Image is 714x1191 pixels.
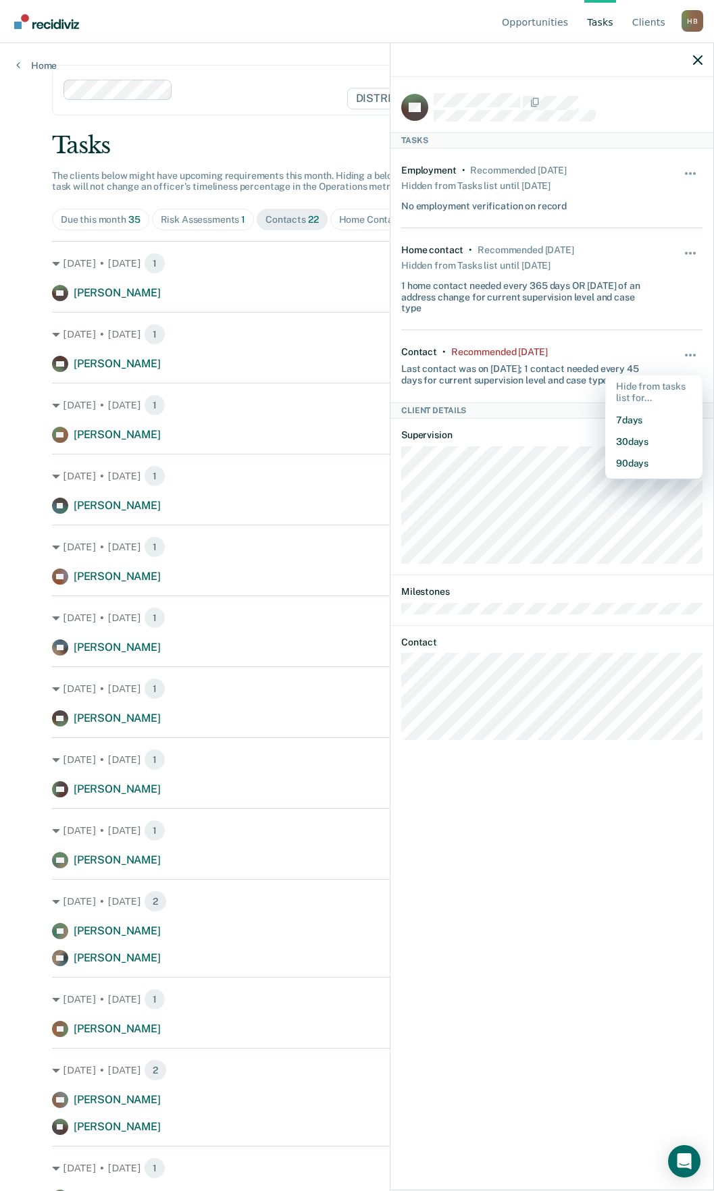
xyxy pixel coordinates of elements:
[401,244,463,256] div: Home contact
[52,988,662,1010] div: [DATE] • [DATE]
[605,431,703,452] button: 30 days
[401,195,567,212] div: No employment verification on record
[144,891,167,912] span: 2
[74,783,161,795] span: [PERSON_NAME]
[144,607,165,629] span: 1
[52,465,662,487] div: [DATE] • [DATE]
[470,165,566,176] div: Recommended 2 months ago
[74,1120,161,1133] span: [PERSON_NAME]
[144,1059,167,1081] span: 2
[74,951,161,964] span: [PERSON_NAME]
[451,346,547,358] div: Recommended 8 days ago
[144,323,165,345] span: 1
[401,275,653,314] div: 1 home contact needed every 365 days OR [DATE] of an address change for current supervision level...
[52,678,662,699] div: [DATE] • [DATE]
[52,323,662,345] div: [DATE] • [DATE]
[144,536,165,558] span: 1
[682,10,703,32] div: H B
[469,244,472,256] div: •
[52,394,662,416] div: [DATE] • [DATE]
[52,1157,662,1179] div: [DATE] • [DATE]
[308,214,319,225] span: 22
[52,170,405,192] span: The clients below might have upcoming requirements this month. Hiding a below task will not chang...
[401,429,703,441] dt: Supervision
[52,891,662,912] div: [DATE] • [DATE]
[74,286,161,299] span: [PERSON_NAME]
[52,749,662,770] div: [DATE] • [DATE]
[74,570,161,583] span: [PERSON_NAME]
[52,607,662,629] div: [DATE] • [DATE]
[16,59,57,72] a: Home
[401,346,437,358] div: Contact
[265,214,319,226] div: Contacts
[442,346,446,358] div: •
[401,165,457,176] div: Employment
[52,253,662,274] div: [DATE] • [DATE]
[478,244,573,256] div: Recommended 2 months ago
[401,637,703,648] dt: Contact
[605,452,703,474] button: 90 days
[74,712,161,724] span: [PERSON_NAME]
[74,853,161,866] span: [PERSON_NAME]
[144,465,165,487] span: 1
[52,820,662,841] div: [DATE] • [DATE]
[52,536,662,558] div: [DATE] • [DATE]
[144,253,165,274] span: 1
[74,1093,161,1106] span: [PERSON_NAME]
[401,586,703,598] dt: Milestones
[161,214,246,226] div: Risk Assessments
[61,214,141,226] div: Due this month
[401,176,551,195] div: Hidden from Tasks list until [DATE]
[144,678,165,699] span: 1
[605,375,703,479] div: Dropdown Menu
[605,375,703,409] div: Hide from tasks list for...
[14,14,79,29] img: Recidiviz
[144,394,165,416] span: 1
[401,256,551,275] div: Hidden from Tasks list until [DATE]
[74,924,161,937] span: [PERSON_NAME]
[74,499,161,512] span: [PERSON_NAME]
[401,358,653,386] div: Last contact was on [DATE]; 1 contact needed every 45 days for current supervision level and case...
[144,820,165,841] span: 1
[74,428,161,441] span: [PERSON_NAME]
[462,165,465,176] div: •
[339,214,419,226] div: Home Contacts
[668,1145,700,1177] div: Open Intercom Messenger
[241,214,245,225] span: 1
[390,402,713,419] div: Client Details
[52,132,662,159] div: Tasks
[74,357,161,370] span: [PERSON_NAME]
[682,10,703,32] button: Profile dropdown button
[144,988,165,1010] span: 1
[52,1059,662,1081] div: [DATE] • [DATE]
[144,749,165,770] span: 1
[347,88,648,109] span: DISTRICT OFFICE 7, [US_STATE][GEOGRAPHIC_DATA]
[74,1022,161,1035] span: [PERSON_NAME]
[128,214,141,225] span: 35
[605,409,703,431] button: 7 days
[390,132,713,149] div: Tasks
[74,641,161,654] span: [PERSON_NAME]
[144,1157,165,1179] span: 1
